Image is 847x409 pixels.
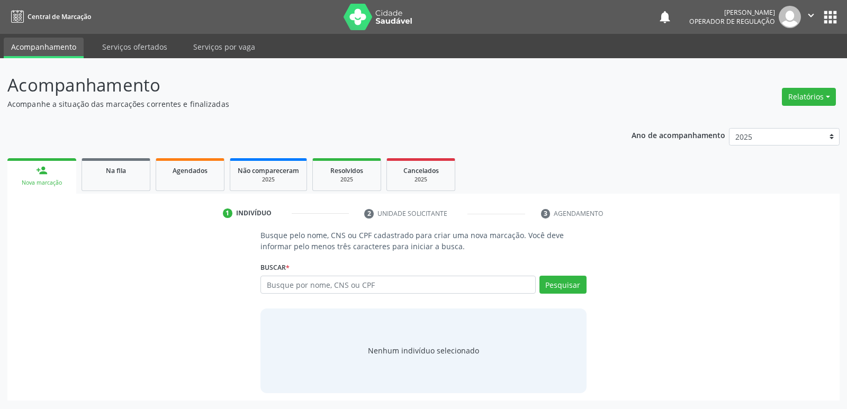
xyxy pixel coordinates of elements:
div: 2025 [394,176,447,184]
span: Resolvidos [330,166,363,175]
span: Cancelados [403,166,439,175]
div: Nova marcação [15,179,69,187]
p: Acompanhamento [7,72,590,98]
img: img [779,6,801,28]
i:  [805,10,817,21]
div: Nenhum indivíduo selecionado [368,345,479,356]
div: 1 [223,208,232,218]
a: Serviços ofertados [95,38,175,56]
span: Não compareceram [238,166,299,175]
label: Buscar [260,259,290,276]
button: notifications [657,10,672,24]
a: Central de Marcação [7,8,91,25]
p: Acompanhe a situação das marcações correntes e finalizadas [7,98,590,110]
p: Busque pelo nome, CNS ou CPF cadastrado para criar uma nova marcação. Você deve informar pelo men... [260,230,586,252]
div: 2025 [320,176,373,184]
span: Central de Marcação [28,12,91,21]
button: Relatórios [782,88,836,106]
a: Acompanhamento [4,38,84,58]
span: Operador de regulação [689,17,775,26]
div: Indivíduo [236,208,272,218]
a: Serviços por vaga [186,38,263,56]
div: 2025 [238,176,299,184]
div: [PERSON_NAME] [689,8,775,17]
div: person_add [36,165,48,176]
button: Pesquisar [539,276,587,294]
p: Ano de acompanhamento [632,128,725,141]
input: Busque por nome, CNS ou CPF [260,276,535,294]
button: apps [821,8,840,26]
button:  [801,6,821,28]
span: Agendados [173,166,208,175]
span: Na fila [106,166,126,175]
